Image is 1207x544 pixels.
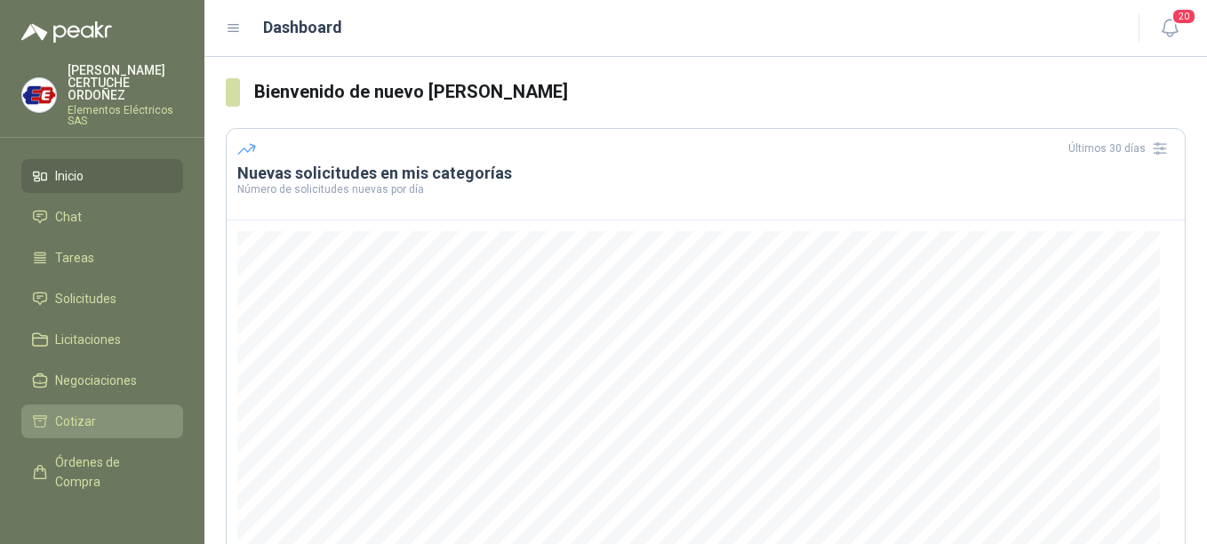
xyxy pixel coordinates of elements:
a: Cotizar [21,404,183,438]
h1: Dashboard [263,15,342,40]
a: Tareas [21,241,183,275]
span: Órdenes de Compra [55,452,166,492]
a: Chat [21,200,183,234]
img: Company Logo [22,78,56,112]
a: Inicio [21,159,183,193]
p: Número de solicitudes nuevas por día [237,184,1174,195]
span: Chat [55,207,82,227]
a: Negociaciones [21,364,183,397]
h3: Bienvenido de nuevo [PERSON_NAME] [254,78,1186,106]
img: Logo peakr [21,21,112,43]
a: Licitaciones [21,323,183,356]
span: Cotizar [55,412,96,431]
span: Inicio [55,166,84,186]
span: Solicitudes [55,289,116,308]
span: 20 [1171,8,1196,25]
span: Tareas [55,248,94,268]
div: Últimos 30 días [1068,134,1174,163]
button: 20 [1154,12,1186,44]
h3: Nuevas solicitudes en mis categorías [237,163,1174,184]
a: Órdenes de Compra [21,445,183,499]
a: Solicitudes [21,282,183,316]
span: Licitaciones [55,330,121,349]
span: Negociaciones [55,371,137,390]
p: [PERSON_NAME] CERTUCHE ORDOÑEZ [68,64,183,101]
p: Elementos Eléctricos SAS [68,105,183,126]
